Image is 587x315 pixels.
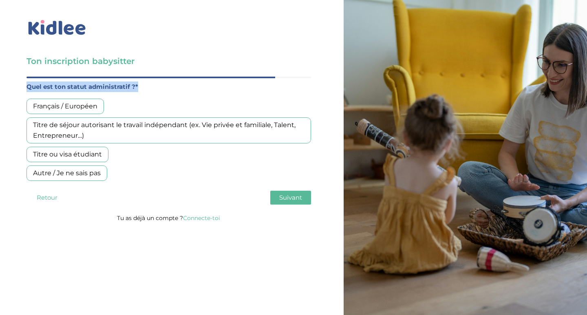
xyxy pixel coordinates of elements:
img: logo_kidlee_bleu [26,18,88,37]
div: Autre / Je ne sais pas [26,165,107,181]
div: Titre de séjour autorisant le travail indépendant (ex. Vie privée et familiale, Talent, Entrepren... [26,117,311,143]
button: Retour [26,191,67,205]
div: Français / Européen [26,99,104,114]
span: Suivant [279,194,302,201]
p: Tu as déjà un compte ? [26,213,311,223]
div: Titre ou visa étudiant [26,147,108,162]
label: Quel est ton statut administratif ?* [26,82,311,92]
h3: Ton inscription babysitter [26,55,311,67]
button: Suivant [270,191,311,205]
a: Connecte-toi [183,214,220,222]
